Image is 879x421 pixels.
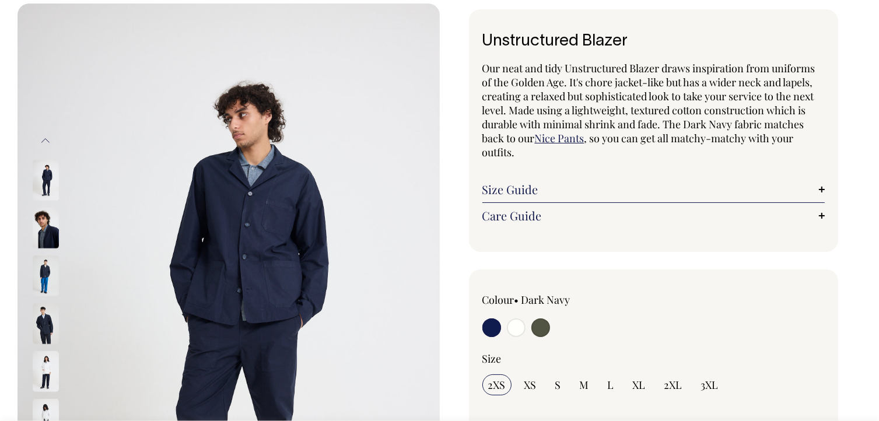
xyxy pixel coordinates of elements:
input: 2XL [659,374,688,395]
span: S [555,378,561,392]
button: Previous [37,128,54,154]
span: Our neat and tidy Unstructured Blazer draws inspiration from uniforms of the Golden Age. It's cho... [482,61,815,145]
img: dark-navy [33,255,59,296]
span: 3XL [701,378,719,392]
label: Dark Navy [521,293,570,307]
input: 3XL [695,374,724,395]
input: XS [519,374,542,395]
input: 2XS [482,374,512,395]
img: dark-navy [33,208,59,248]
span: 2XL [664,378,682,392]
a: Care Guide [482,209,825,223]
span: 2XS [488,378,506,392]
img: off-white [33,351,59,392]
span: XS [524,378,537,392]
a: Size Guide [482,183,825,197]
span: XL [633,378,646,392]
div: Size [482,352,825,366]
span: , so you can get all matchy-matchy with your outfits. [482,131,794,159]
span: L [608,378,614,392]
span: M [580,378,589,392]
img: dark-navy [33,303,59,344]
input: L [602,374,620,395]
h1: Unstructured Blazer [482,33,825,51]
input: S [549,374,567,395]
a: Nice Pants [535,131,584,145]
input: M [574,374,595,395]
div: Colour [482,293,619,307]
input: XL [627,374,652,395]
span: • [514,293,519,307]
img: dark-navy [33,160,59,201]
